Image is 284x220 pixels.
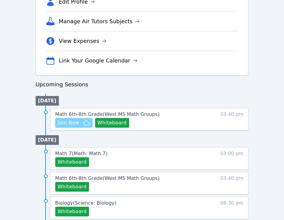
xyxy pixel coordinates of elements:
span: 03:40 pm [220,175,243,192]
a: Math 6th-8th Grade(West MS Math Groups) [55,111,160,118]
span: Math 6th-8th Grade ( West MS Math Groups ) [55,175,160,181]
button: Whiteboard [55,157,89,167]
button: Join Now [55,118,93,128]
a: Math 6th-8th Grade(West MS Math Groups) [55,175,160,182]
span: Math 7 ( Math: Math 7 ) [55,151,108,156]
a: Manage Air Tutors Subjects [59,17,140,26]
a: Math 7(Math: Math 7) [55,150,108,157]
span: Biology ( Science: Biology ) [55,200,116,206]
button: Whiteboard [95,118,129,128]
span: Join Now [58,119,79,126]
button: Whiteboard [55,207,89,216]
button: Whiteboard [55,182,89,192]
span: 03:40 pm [220,111,243,128]
a: View Expenses [59,37,107,45]
li: [DATE] [36,96,59,106]
span: 03:00 pm [220,150,243,167]
span: 08:30 pm [220,199,243,216]
li: [DATE] [36,135,59,145]
h3: Upcoming Sessions [36,80,249,89]
span: Math 6th-8th Grade ( West MS Math Groups ) [55,111,160,117]
a: Biology(Science: Biology) [55,199,116,207]
a: Link Your Google Calendar [59,56,138,65]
